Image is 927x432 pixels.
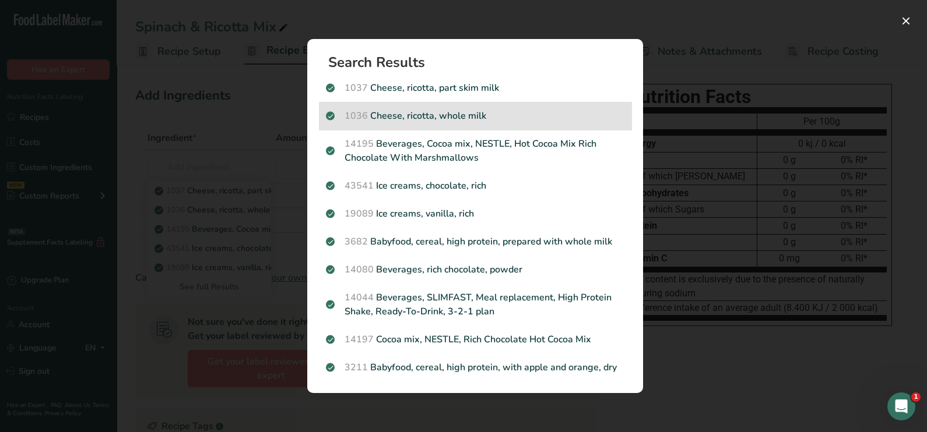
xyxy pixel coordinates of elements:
p: Ice creams, vanilla, rich [326,207,624,221]
p: Beverages, rich chocolate, powder [326,263,624,277]
p: Ice creams, chocolate, rich [326,179,624,193]
p: Cheese, ricotta, whole milk [326,109,624,123]
p: Cocoa mix, NESTLE, Rich Chocolate Hot Cocoa Mix [326,332,624,346]
span: 14080 [345,263,374,276]
span: 19089 [345,207,374,220]
span: 14195 [345,137,374,150]
span: 1036 [345,109,368,122]
p: Cheese, ricotta, part skim milk [326,81,624,95]
span: 1 [911,392,921,402]
p: Babyfood, cereal, high protein, prepared with whole milk [326,235,624,249]
p: Babyfood, cereal, high protein, with apple and orange, dry [326,360,624,374]
span: 1037 [345,82,368,94]
span: 3211 [345,361,368,374]
p: Beverages, Cocoa mix, NESTLE, Hot Cocoa Mix Rich Chocolate With Marshmallows [326,137,624,165]
span: 14197 [345,333,374,346]
p: Beverages, SLIMFAST, Meal replacement, High Protein Shake, Ready-To-Drink, 3-2-1 plan [326,291,624,318]
h1: Search Results [328,55,631,69]
iframe: Intercom live chat [887,392,915,420]
span: 43541 [345,179,374,192]
span: 14044 [345,291,374,304]
span: 3682 [345,235,368,248]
